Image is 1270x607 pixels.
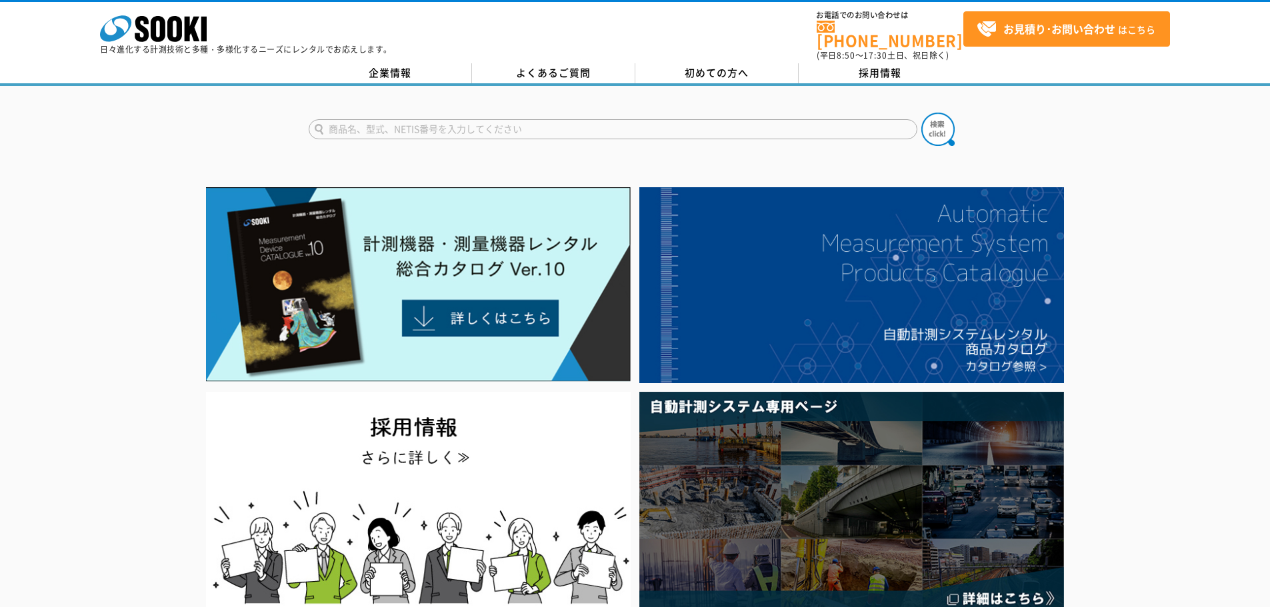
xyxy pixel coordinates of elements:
[639,187,1064,383] img: 自動計測システムカタログ
[977,19,1155,39] span: はこちら
[309,119,917,139] input: 商品名、型式、NETIS番号を入力してください
[685,65,749,80] span: 初めての方へ
[817,11,963,19] span: お電話でのお問い合わせは
[472,63,635,83] a: よくあるご質問
[309,63,472,83] a: 企業情報
[799,63,962,83] a: 採用情報
[100,45,392,53] p: 日々進化する計測技術と多種・多様化するニーズにレンタルでお応えします。
[817,49,949,61] span: (平日 ～ 土日、祝日除く)
[863,49,887,61] span: 17:30
[1003,21,1115,37] strong: お見積り･お問い合わせ
[635,63,799,83] a: 初めての方へ
[963,11,1170,47] a: お見積り･お問い合わせはこちら
[206,187,631,382] img: Catalog Ver10
[921,113,955,146] img: btn_search.png
[837,49,855,61] span: 8:50
[817,21,963,48] a: [PHONE_NUMBER]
